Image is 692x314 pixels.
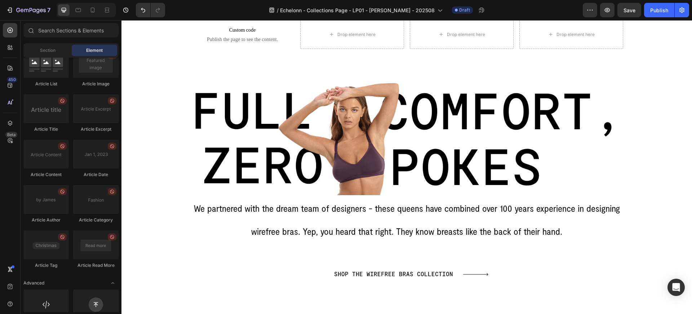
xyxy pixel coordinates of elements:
div: Article Author [23,217,69,223]
div: Publish [650,6,668,14]
iframe: Design area [121,20,692,314]
span: Section [40,47,56,54]
div: Undo/Redo [136,3,165,17]
button: 7 [3,3,54,17]
img: gempages_579564021968011873-23d80e98-32fb-44f8-9780-6fdceac38a55.svg [342,253,367,256]
p: 7 [47,6,50,14]
div: Beta [5,132,17,138]
span: Echelonn - Collections Page - LP01 - [PERSON_NAME] - 202508 [280,6,435,14]
div: Article Date [73,171,119,178]
div: Article Title [23,126,69,133]
span: Save [624,7,635,13]
div: Article Tag [23,262,69,269]
div: 450 [7,77,17,82]
span: Element [86,47,103,54]
span: Draft [459,7,470,13]
div: Article Category [73,217,119,223]
a: SHOP THE WIREFREE BRAS COLLECTION [204,245,340,264]
div: Article Excerpt [73,126,119,133]
p: SHOP THE WIREFREE BRAS COLLECTION [213,249,332,259]
span: / [277,6,279,14]
div: Article Content [23,171,69,178]
button: Publish [644,3,674,17]
div: Article Read More [73,262,119,269]
button: Save [617,3,641,17]
span: Toggle open [107,277,119,289]
div: Article List [23,81,69,87]
div: Article Image [73,81,119,87]
input: Search Sections & Elements [23,23,119,37]
span: Advanced [23,280,44,286]
div: Open Intercom Messenger [667,279,685,296]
